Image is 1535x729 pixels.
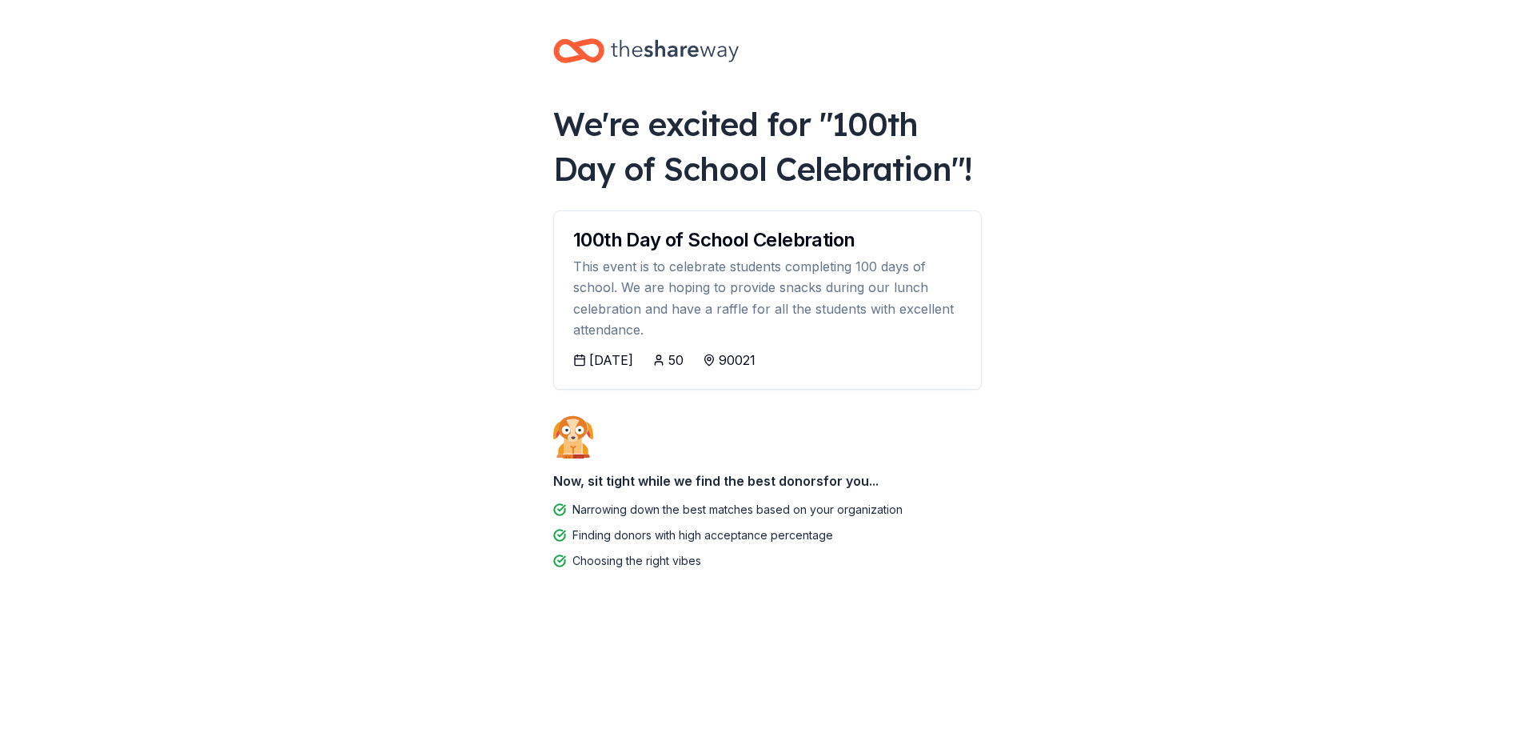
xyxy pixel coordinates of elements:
[572,526,833,545] div: Finding donors with high acceptance percentage
[553,102,982,191] div: We're excited for " 100th Day of School Celebration "!
[553,465,982,497] div: Now, sit tight while we find the best donors for you...
[553,415,593,459] img: Dog waiting patiently
[572,500,903,519] div: Narrowing down the best matches based on your organization
[668,350,684,370] div: 50
[573,230,962,250] div: 100th Day of School Celebration
[719,350,756,370] div: 90021
[573,256,962,341] div: This event is to celebrate students completing 100 days of school. We are hoping to provide snack...
[572,551,701,571] div: Choosing the right vibes
[589,350,633,370] div: [DATE]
